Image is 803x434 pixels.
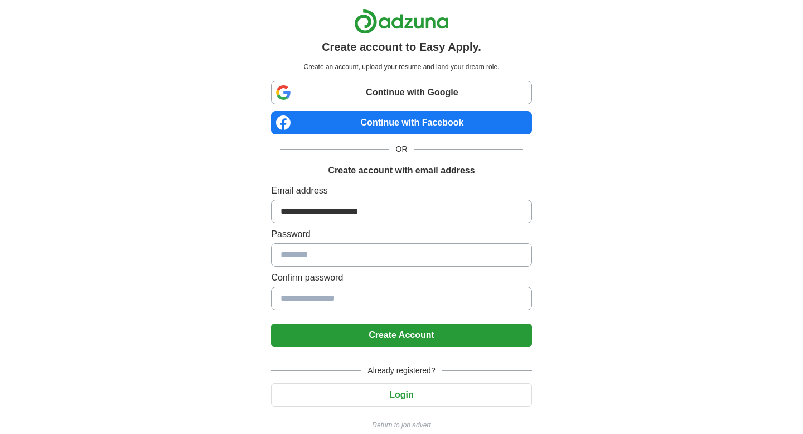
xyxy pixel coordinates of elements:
[273,62,529,72] p: Create an account, upload your resume and land your dream role.
[354,9,449,34] img: Adzuna logo
[271,271,531,284] label: Confirm password
[271,228,531,241] label: Password
[271,184,531,197] label: Email address
[271,390,531,399] a: Login
[328,164,475,177] h1: Create account with email address
[271,383,531,407] button: Login
[271,420,531,430] a: Return to job advert
[271,324,531,347] button: Create Account
[271,111,531,134] a: Continue with Facebook
[271,81,531,104] a: Continue with Google
[322,38,481,55] h1: Create account to Easy Apply.
[389,143,414,155] span: OR
[361,365,442,377] span: Already registered?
